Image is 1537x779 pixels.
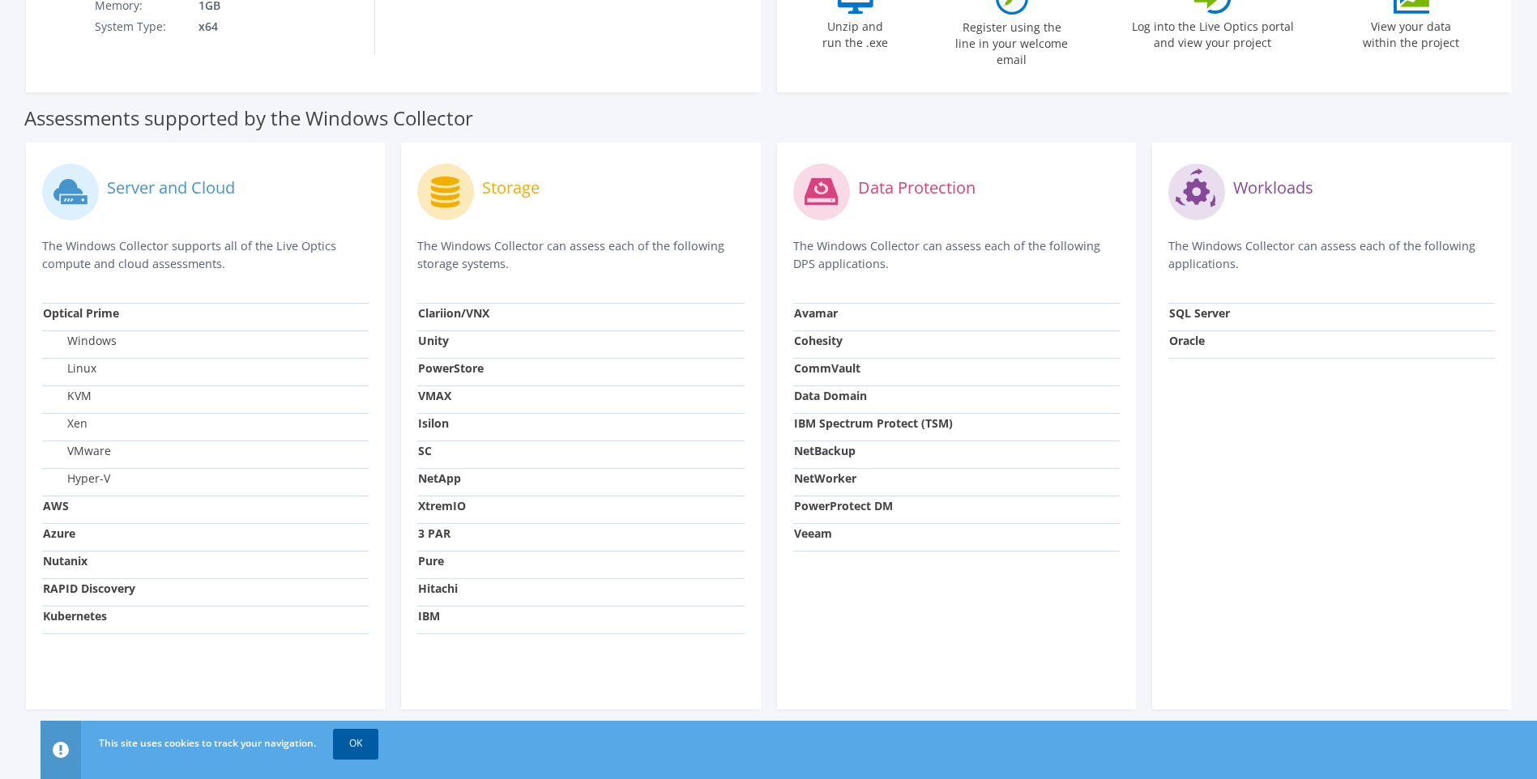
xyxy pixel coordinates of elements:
p: The Windows Collector can assess each of the following storage systems. [417,237,744,273]
strong: PowerProtect DM [794,498,893,513]
strong: IBM Spectrum Protect (TSM) [794,415,953,431]
label: Register using the line in your welcome email [951,15,1073,68]
strong: NetApp [418,470,461,486]
label: KVM [43,388,92,404]
strong: RAPID Discovery [43,581,135,596]
strong: 3 PAR [418,526,450,541]
a: OK [333,729,378,758]
strong: Veeam [794,526,832,541]
strong: IBM [418,608,440,624]
label: Workloads [1233,180,1313,196]
p: The Windows Collector can assess each of the following DPS applications. [793,237,1120,273]
p: The Windows Collector can assess each of the following applications. [1168,237,1495,273]
strong: NetWorker [794,470,856,486]
label: Data Protection [858,180,976,196]
label: Storage [482,180,540,196]
strong: CommVault [794,360,860,376]
label: Hyper-V [43,470,110,487]
label: VMware [43,443,111,459]
span: This site uses cookies to track your navigation. [99,736,316,750]
td: x64 [186,16,301,37]
strong: Hitachi [418,581,458,596]
strong: Data Domain [794,388,867,403]
strong: Nutanix [43,553,88,568]
label: Log into the Live Optics portal and view your project [1131,14,1295,51]
strong: SQL Server [1169,305,1230,321]
strong: Kubernetes [43,608,107,624]
label: Linux [43,360,96,377]
strong: Isilon [418,415,449,431]
label: Assessments supported by the Windows Collector [24,110,473,126]
strong: Unity [418,333,449,348]
strong: Pure [418,553,444,568]
strong: AWS [43,498,69,513]
label: View your data within the project [1353,14,1470,51]
strong: Avamar [794,305,838,321]
strong: SC [418,443,432,458]
label: Xen [43,415,88,432]
p: The Windows Collector supports all of the Live Optics compute and cloud assessments. [42,237,369,273]
label: Server and Cloud [107,180,235,196]
strong: NetBackup [794,443,856,458]
strong: PowerStore [418,360,484,376]
strong: Azure [43,526,75,541]
label: Windows [43,333,117,349]
td: System Type: [94,16,186,37]
strong: XtremIO [418,498,466,513]
strong: VMAX [418,388,451,403]
strong: Cohesity [794,333,843,348]
strong: Oracle [1169,333,1205,348]
strong: Clariion/VNX [418,305,489,321]
label: Unzip and run the .exe [818,14,893,51]
strong: Optical Prime [43,305,119,321]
